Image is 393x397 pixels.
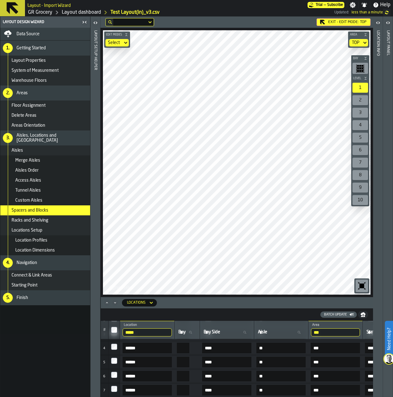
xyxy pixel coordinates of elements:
[365,371,385,381] label: input-value-
[256,343,306,353] input: input-value- input-value-
[17,260,37,265] span: Navigation
[202,357,251,367] input: input-value- input-value-
[0,255,90,270] li: menu Navigation
[352,40,359,45] div: DropdownMenuValue-TOP
[365,371,385,381] input: input-value- input-value-
[256,343,306,353] label: input-value-
[12,273,52,278] span: Connect & Link Areas
[383,9,391,16] label: button-toggle-undefined
[351,181,369,194] div: button-toolbar-undefined
[0,195,90,205] li: menu Custom Aisles
[311,343,360,353] input: input-value- input-value-
[202,371,251,381] label: input-value-
[0,76,90,86] li: menu Warehouse Floors
[90,17,100,397] header: Layout Setup Helper
[352,195,368,205] div: 10
[103,328,106,332] span: #
[17,46,46,51] span: Getting Started
[123,343,172,353] input: input-value- input-value-
[105,33,123,37] span: Edit Modes
[322,313,349,317] div: Batch Update
[0,165,90,175] li: menu Aisles Order
[0,28,90,41] li: menu Data Source
[111,327,117,333] label: InputCheckbox-label-react-aria9743229530-:rhb6:
[123,371,172,381] label: input-value-
[351,81,369,94] div: button-toolbar-undefined
[256,371,306,381] label: input-value-
[351,156,369,169] div: button-toolbar-undefined
[177,328,197,336] input: label
[103,361,105,364] span: 5
[359,2,370,8] label: button-toggle-Notifications
[12,283,37,288] span: Starting Point
[348,32,369,38] button: button-
[324,3,326,7] span: —
[0,245,90,255] li: menu Location Dimensions
[177,357,197,367] label: 962214-locationBay
[3,88,13,98] div: 2.
[111,372,117,378] label: InputCheckbox-label-react-aria9743229530-:rhgs:
[15,238,47,243] span: Location Profiles
[351,94,369,106] div: button-toolbar-undefined
[352,145,368,155] div: 6
[12,58,46,63] span: Layout Properties
[80,18,89,26] label: button-toggle-Close me
[108,40,120,45] div: DropdownMenuValue-none
[347,2,358,8] label: button-toggle-Settings
[111,300,119,306] button: Minimize
[15,178,41,183] span: Access Aisles
[15,168,39,173] span: Aisles Order
[365,385,385,395] label: input-value-
[111,386,117,392] input: InputCheckbox-label-react-aria9743229530-:rhht:
[352,77,362,80] span: Level
[308,2,344,8] a: link-to-/wh/i/e451d98b-95f6-4604-91ff-c80219f9c36d/pricing/
[0,56,90,66] li: menu Layout Properties
[352,183,368,193] div: 9
[365,385,385,395] input: input-value- input-value-
[0,280,90,290] li: menu Starting Point
[177,385,197,395] label: 962216-locationBay
[103,389,105,392] span: 7
[311,343,360,353] label: input-value-
[352,133,368,143] div: 5
[327,3,343,7] span: Subscribe
[103,300,111,306] button: Maximize
[0,17,90,28] header: Layout Design Wizard
[3,258,13,268] div: 4.
[104,32,130,38] button: button-
[311,328,360,336] input: label
[386,29,390,395] div: Layout panel
[351,194,369,206] div: button-toolbar-undefined
[308,2,344,8] div: Menu Subscription
[352,83,368,93] div: 1
[177,357,189,367] input: 962214-locationBay 962214-locationBay
[3,293,13,303] div: 5.
[365,343,385,353] input: input-value- input-value-
[349,33,362,37] span: Area
[123,385,172,395] input: input-value- input-value-
[349,39,368,47] div: DropdownMenuValue-TOP
[127,301,146,305] div: DropdownMenuValue-locations
[351,169,369,181] div: button-toolbar-undefined
[111,358,117,364] input: InputCheckbox-label-react-aria9743229530-:rhfr:
[0,145,90,155] li: menu Aisles
[177,371,189,381] input: 962215-locationBay 962215-locationBay
[111,344,117,350] input: InputCheckbox-label-react-aria9743229530-:rheq:
[311,385,360,395] label: input-value-
[352,120,368,130] div: 4
[123,357,172,367] label: input-value-
[15,158,40,163] span: Merge Aisles
[365,343,385,353] label: input-value-
[311,385,360,395] input: input-value- input-value-
[352,158,368,168] div: 7
[256,385,306,395] label: input-value-
[123,371,172,381] input: input-value- input-value-
[0,66,90,76] li: menu System of Measurement
[0,185,90,195] li: menu Tunnel Aisles
[351,106,369,119] div: button-toolbar-undefined
[2,20,80,24] div: Layout Design Wizard
[376,29,380,395] div: Location Info
[351,55,369,61] button: button-
[123,343,172,353] label: input-value-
